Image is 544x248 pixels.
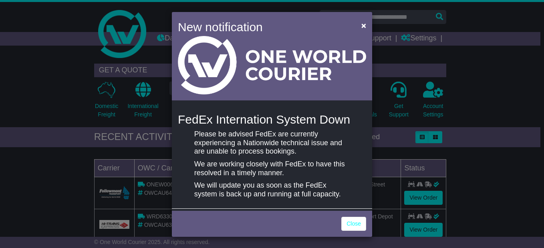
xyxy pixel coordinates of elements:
p: Please be advised FedEx are currently experiencing a Nationwide technical issue and are unable to... [194,130,350,156]
span: × [361,21,366,30]
a: Close [341,217,366,231]
button: Close [357,17,370,34]
h4: New notification [178,18,350,36]
p: We will update you as soon as the FedEx system is back up and running at full capacity. [194,181,350,198]
img: Light [178,36,366,94]
p: We are working closely with FedEx to have this resolved in a timely manner. [194,160,350,177]
h4: FedEx Internation System Down [178,113,366,126]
